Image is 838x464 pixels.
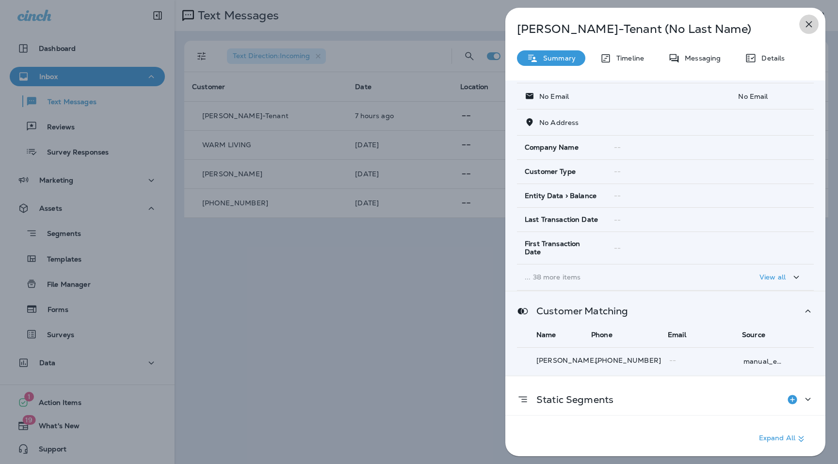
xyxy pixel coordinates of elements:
span: -- [614,167,621,176]
p: No Address [534,119,579,126]
p: manual_entry [743,357,782,365]
p: No Email [732,93,806,100]
span: Last Transaction Date [525,216,598,224]
p: View all [759,273,786,281]
p: [PHONE_NUMBER] [595,356,668,364]
button: View all [756,268,806,286]
p: No Email [534,93,569,100]
span: Email [668,330,686,339]
span: -- [614,244,621,252]
p: [PERSON_NAME]-Tenant (No Last Name) [517,22,782,36]
p: Summary [538,54,576,62]
p: ... 38 more items [525,273,717,281]
p: Messaging [680,54,721,62]
span: Phone [591,330,612,339]
span: Customer Type [525,168,576,176]
span: First Transaction Date [525,240,598,256]
span: Source [742,330,765,339]
span: -- [614,143,621,152]
p: Timeline [612,54,644,62]
span: -- [614,191,621,200]
span: Name [536,330,556,339]
span: Entity Data > Balance [525,192,596,200]
p: Customer Matching [529,307,628,315]
span: -- [614,216,621,224]
p: Static Segments [529,396,613,403]
button: Add to Static Segment [783,390,802,409]
p: [PERSON_NAME]-Tenant 359952 [536,356,599,364]
span: -- [669,356,676,365]
span: Company Name [525,143,579,152]
p: Expand All [759,433,807,445]
button: Expand All [755,430,811,448]
p: Details [757,54,785,62]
